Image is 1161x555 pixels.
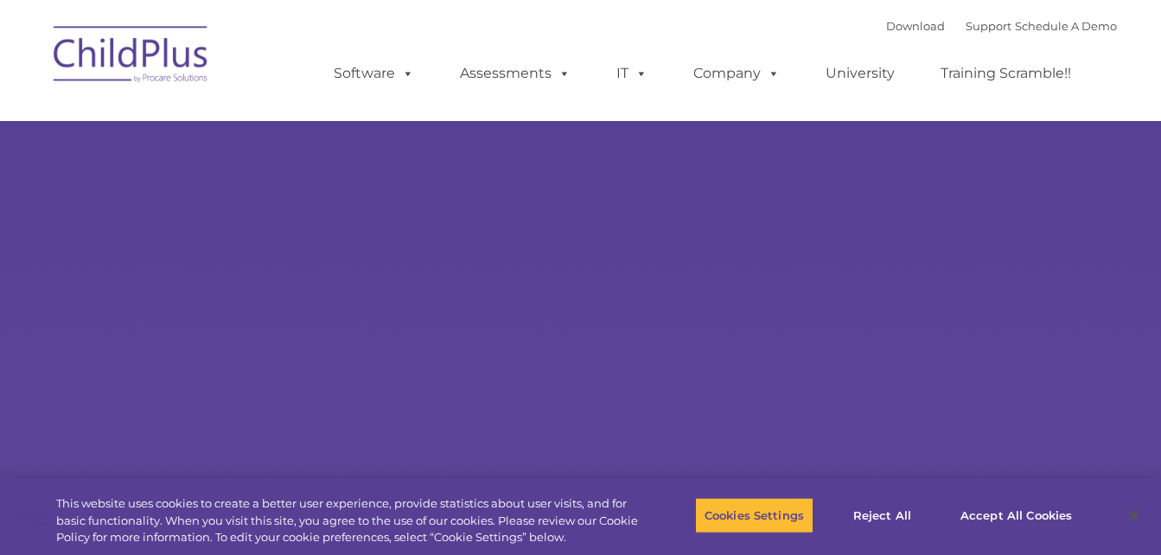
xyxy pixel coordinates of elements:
a: Software [316,56,431,91]
a: Schedule A Demo [1015,19,1117,33]
a: Training Scramble!! [923,56,1088,91]
a: Company [676,56,797,91]
a: Assessments [443,56,588,91]
div: This website uses cookies to create a better user experience, provide statistics about user visit... [56,495,639,546]
a: Support [966,19,1011,33]
font: | [886,19,1117,33]
button: Reject All [828,497,936,533]
button: Accept All Cookies [951,497,1081,533]
a: University [808,56,912,91]
a: Download [886,19,945,33]
a: IT [599,56,665,91]
button: Cookies Settings [695,497,813,533]
img: ChildPlus by Procare Solutions [45,14,218,100]
button: Close [1114,496,1152,534]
